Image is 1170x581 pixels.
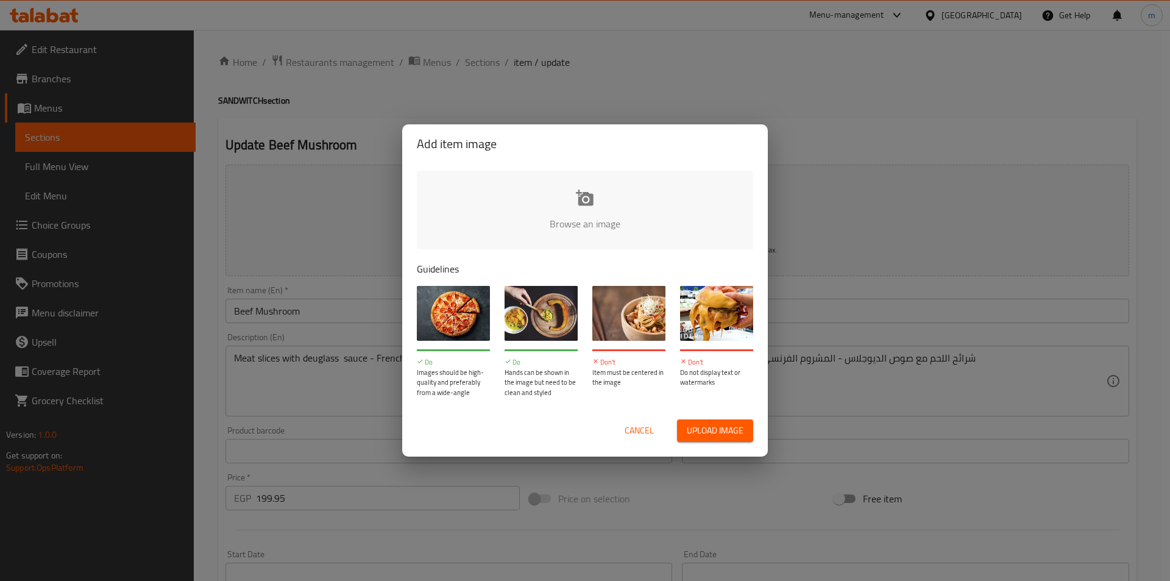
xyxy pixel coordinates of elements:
img: guide-img-4@3x.jpg [680,286,753,341]
button: Upload image [677,419,753,442]
img: guide-img-2@3x.jpg [505,286,578,341]
p: Hands can be shown in the image but need to be clean and styled [505,368,578,398]
p: Do [505,357,578,368]
button: Cancel [620,419,659,442]
img: guide-img-1@3x.jpg [417,286,490,341]
p: Don't [592,357,665,368]
h2: Add item image [417,134,753,154]
span: Upload image [687,423,743,438]
img: guide-img-3@3x.jpg [592,286,665,341]
p: Don't [680,357,753,368]
p: Guidelines [417,262,753,276]
p: Do not display text or watermarks [680,368,753,388]
span: Cancel [625,423,654,438]
p: Do [417,357,490,368]
p: Item must be centered in the image [592,368,665,388]
p: Images should be high-quality and preferably from a wide-angle [417,368,490,398]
